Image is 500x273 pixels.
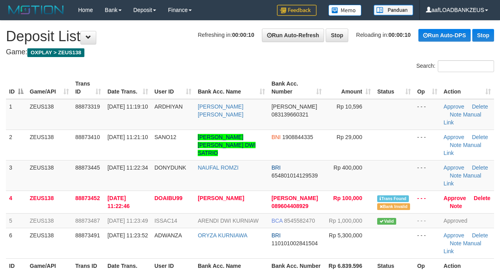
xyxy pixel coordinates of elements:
[328,5,362,16] img: Button%20Memo.svg
[6,191,27,213] td: 4
[195,258,268,273] th: Bank Acc. Name
[75,134,100,140] span: 88873410
[27,99,72,130] td: ZEUS138
[450,142,462,148] a: Note
[374,5,413,15] img: panduan.png
[75,218,100,224] span: 88873487
[416,60,494,72] label: Search:
[450,111,462,118] a: Note
[337,103,363,110] span: Rp 10,596
[155,103,183,110] span: ARDHIYAN
[72,258,104,273] th: Trans ID
[75,232,100,239] span: 88873491
[472,232,488,239] a: Delete
[27,213,72,228] td: ZEUS138
[195,76,268,99] th: Bank Acc. Name: activate to sort column ascending
[271,164,281,171] span: BRI
[414,76,441,99] th: Op: activate to sort column ascending
[377,195,409,202] span: Similar transaction found
[6,29,494,44] h1: Deposit List
[374,76,414,99] th: Status: activate to sort column ascending
[75,103,100,110] span: 88873319
[27,76,72,99] th: Game/API: activate to sort column ascending
[333,195,362,201] span: Rp 100,000
[198,195,244,201] a: [PERSON_NAME]
[277,5,317,16] img: Feedback.jpg
[155,164,186,171] span: DONYDUNK
[198,134,256,156] a: [PERSON_NAME] [PERSON_NAME] DWI SATRIO
[6,99,27,130] td: 1
[27,258,72,273] th: Game/API
[418,29,471,42] a: Run Auto-DPS
[414,228,441,258] td: - - -
[27,191,72,213] td: ZEUS138
[151,258,195,273] th: User ID
[107,232,148,239] span: [DATE] 11:23:52
[329,232,362,239] span: Rp 5,300,000
[325,76,374,99] th: Amount: activate to sort column ascending
[414,191,441,213] td: - - -
[450,172,462,179] a: Note
[444,195,466,201] a: Approve
[198,32,254,38] span: Refreshing in:
[271,111,308,118] span: Copy 083139660321 to clipboard
[104,258,151,273] th: Date Trans.
[107,103,148,110] span: [DATE] 11:19:10
[155,134,176,140] span: SANO12
[472,134,488,140] a: Delete
[334,164,362,171] span: Rp 400,000
[284,218,315,224] span: Copy 8545582470 to clipboard
[268,76,325,99] th: Bank Acc. Number: activate to sort column ascending
[6,160,27,191] td: 3
[271,134,281,140] span: BNI
[6,130,27,160] td: 2
[271,172,318,179] span: Copy 654801014129539 to clipboard
[27,160,72,191] td: ZEUS138
[27,48,84,57] span: OXPLAY > ZEUS138
[329,218,362,224] span: Rp 1,000,000
[271,203,308,209] span: Copy 089604408929 to clipboard
[198,103,243,118] a: [PERSON_NAME] [PERSON_NAME]
[444,232,464,239] a: Approve
[326,29,348,42] a: Stop
[441,213,494,228] td: Approved
[414,258,441,273] th: Op
[444,103,464,110] a: Approve
[27,228,72,258] td: ZEUS138
[271,240,318,246] span: Copy 110101002841504 to clipboard
[472,164,488,171] a: Delete
[444,111,481,126] a: Manual Link
[6,228,27,258] td: 6
[151,76,195,99] th: User ID: activate to sort column ascending
[377,218,396,225] span: Valid transaction
[107,164,148,171] span: [DATE] 11:22:34
[282,134,313,140] span: Copy 1908844335 to clipboard
[444,240,481,254] a: Manual Link
[271,232,281,239] span: BRI
[6,76,27,99] th: ID: activate to sort column descending
[356,32,411,38] span: Reloading in:
[414,99,441,130] td: - - -
[6,48,494,56] h4: Game:
[377,203,410,210] span: Bank is not match
[441,258,494,273] th: Action
[438,60,494,72] input: Search:
[271,103,317,110] span: [PERSON_NAME]
[155,195,183,201] span: DOAIBU99
[232,32,254,38] strong: 00:00:10
[444,142,481,156] a: Manual Link
[389,32,411,38] strong: 00:00:10
[444,134,464,140] a: Approve
[6,4,66,16] img: MOTION_logo.png
[325,258,374,273] th: Rp 6.839.596
[444,172,481,187] a: Manual Link
[75,164,100,171] span: 88873445
[337,134,363,140] span: Rp 29,000
[107,195,130,209] span: [DATE] 11:22:46
[414,213,441,228] td: - - -
[271,218,282,224] span: BCA
[104,76,151,99] th: Date Trans.: activate to sort column ascending
[414,130,441,160] td: - - -
[198,164,239,171] a: NAUFAL ROMZI
[374,258,414,273] th: Status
